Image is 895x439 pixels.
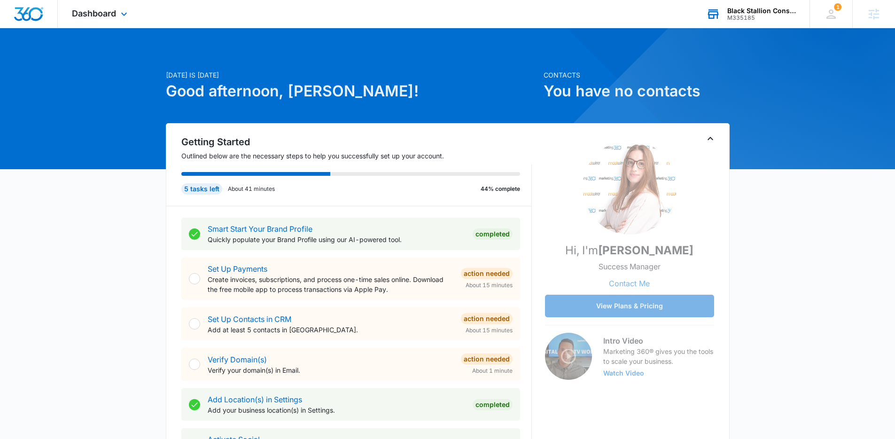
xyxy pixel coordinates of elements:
[565,242,693,259] p: Hi, I'm
[727,7,796,15] div: account name
[208,314,291,324] a: Set Up Contacts in CRM
[208,325,453,335] p: Add at least 5 contacts in [GEOGRAPHIC_DATA].
[228,185,275,193] p: About 41 minutes
[727,15,796,21] div: account id
[208,264,267,274] a: Set Up Payments
[705,133,716,144] button: Toggle Collapse
[181,151,532,161] p: Outlined below are the necessary steps to help you successfully set up your account.
[599,272,659,295] button: Contact Me
[208,355,267,364] a: Verify Domain(s)
[544,70,730,80] p: Contacts
[481,185,520,193] p: 44% complete
[598,243,693,257] strong: [PERSON_NAME]
[208,395,302,404] a: Add Location(s) in Settings
[472,367,513,375] span: About 1 minute
[208,235,465,244] p: Quickly populate your Brand Profile using our AI-powered tool.
[583,141,677,235] img: Madison Hocknell
[181,183,222,195] div: 5 tasks left
[834,3,841,11] div: notifications count
[466,281,513,290] span: About 15 minutes
[461,268,513,279] div: Action Needed
[208,365,453,375] p: Verify your domain(s) in Email.
[466,326,513,335] span: About 15 minutes
[834,3,841,11] span: 1
[603,346,714,366] p: Marketing 360® gives you the tools to scale your business.
[545,295,714,317] button: View Plans & Pricing
[544,80,730,102] h1: You have no contacts
[208,224,312,234] a: Smart Start Your Brand Profile
[208,405,465,415] p: Add your business location(s) in Settings.
[461,313,513,324] div: Action Needed
[473,228,513,240] div: Completed
[208,274,453,294] p: Create invoices, subscriptions, and process one-time sales online. Download the free mobile app t...
[545,333,592,380] img: Intro Video
[72,8,116,18] span: Dashboard
[603,370,644,376] button: Watch Video
[166,80,538,102] h1: Good afternoon, [PERSON_NAME]!
[599,261,661,272] p: Success Manager
[461,353,513,365] div: Action Needed
[603,335,714,346] h3: Intro Video
[166,70,538,80] p: [DATE] is [DATE]
[473,399,513,410] div: Completed
[181,135,532,149] h2: Getting Started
